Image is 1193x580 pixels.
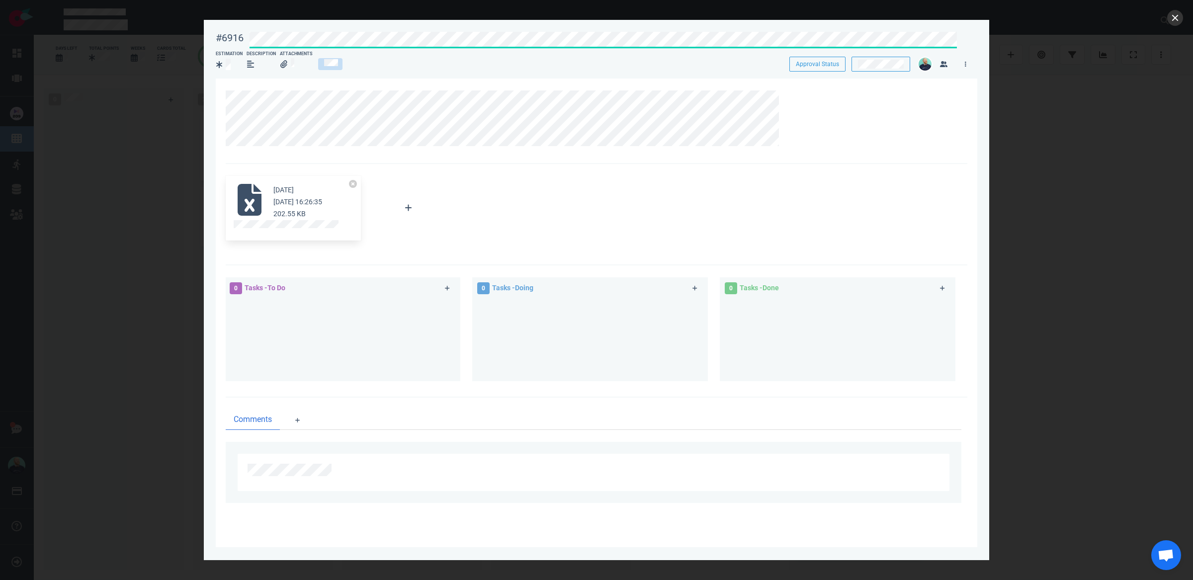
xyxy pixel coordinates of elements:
small: 202.55 KB [273,210,306,218]
span: 0 [725,282,737,294]
div: Attachments [280,51,313,58]
span: 0 [477,282,490,294]
div: Ouvrir le chat [1151,540,1181,570]
span: Tasks - Doing [492,284,533,292]
button: close [1167,10,1183,26]
div: Description [247,51,276,58]
button: Approval Status [789,57,846,72]
div: Estimation [216,51,243,58]
div: #6916 [216,32,244,44]
small: [DATE] [273,186,294,194]
img: 26 [919,58,932,71]
span: Tasks - Done [740,284,779,292]
span: Comments [234,414,272,425]
span: Tasks - To Do [245,284,285,292]
small: [DATE] 16:26:35 [273,198,322,206]
span: 0 [230,282,242,294]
